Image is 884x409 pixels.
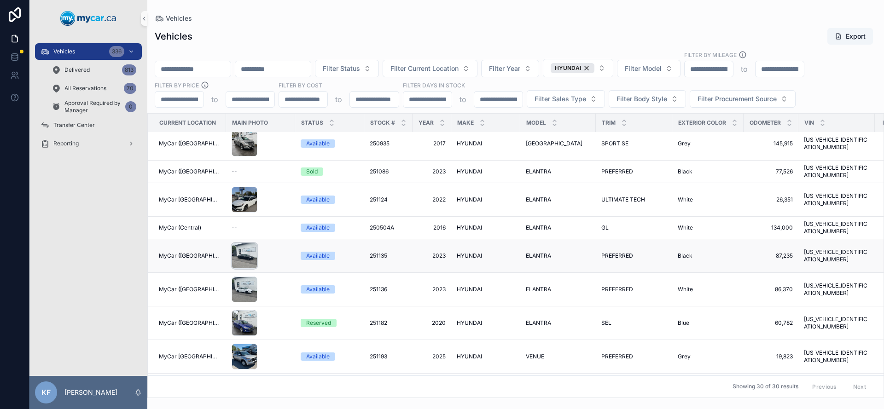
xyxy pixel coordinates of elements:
a: PREFERRED [601,286,667,293]
div: 70 [124,83,136,94]
a: Approval Required by Manager0 [46,98,142,115]
span: HYUNDAI [457,252,482,259]
span: MyCar [GEOGRAPHIC_DATA] [159,196,221,203]
div: 336 [109,46,124,57]
a: 251086 [370,168,407,175]
span: HYUNDAI [457,224,482,231]
a: 251182 [370,319,407,327]
span: MyCar (Central) [159,224,201,231]
span: 2016 [418,224,446,231]
a: 145,915 [749,140,793,147]
a: MyCar ([GEOGRAPHIC_DATA]) [159,140,221,147]
a: MyCar ([GEOGRAPHIC_DATA]) [159,252,221,259]
span: Model [526,119,546,127]
span: PREFERRED [601,252,633,259]
a: HYUNDAI [457,252,515,259]
a: 250504A [370,224,407,231]
p: [PERSON_NAME] [64,388,117,397]
a: 250935 [370,140,407,147]
span: HYUNDAI [457,196,482,203]
a: GL [601,224,667,231]
span: [US_VEHICLE_IDENTIFICATION_NUMBER] [804,349,869,364]
span: ELANTRA [526,252,551,259]
a: [US_VEHICLE_IDENTIFICATION_NUMBER] [804,164,869,179]
h1: Vehicles [155,30,192,43]
a: MyCar ([GEOGRAPHIC_DATA]) [159,286,221,293]
span: Filter Status [323,64,360,73]
a: PREFERRED [601,252,667,259]
span: 2023 [418,286,446,293]
span: 60,782 [749,319,793,327]
a: MyCar ([GEOGRAPHIC_DATA]) [159,168,221,175]
a: 2023 [418,168,446,175]
span: 2017 [418,140,446,147]
label: FILTER BY PRICE [155,81,199,89]
span: White [678,286,693,293]
span: [US_VEHICLE_IDENTIFICATION_NUMBER] [804,192,869,207]
button: Select Button [543,59,613,77]
a: HYUNDAI [457,196,515,203]
a: Reserved [301,319,359,327]
a: ULTIMATE TECH [601,196,667,203]
div: Available [306,196,330,204]
button: Select Button [609,90,686,108]
span: KF [41,387,51,398]
span: [US_VEHICLE_IDENTIFICATION_NUMBER] [804,136,869,151]
a: MyCar (Central) [159,224,221,231]
a: Delivered813 [46,62,142,78]
span: 2022 [418,196,446,203]
span: Black [678,168,692,175]
a: Available [301,252,359,260]
a: -- [232,168,290,175]
a: 86,370 [749,286,793,293]
span: PREFERRED [601,168,633,175]
button: Select Button [315,60,379,77]
a: Available [301,285,359,294]
span: Filter Sales Type [535,94,586,104]
span: 250935 [370,140,390,147]
a: 2025 [418,353,446,360]
img: App logo [60,11,116,26]
span: HYUNDAI [555,64,581,72]
a: 2023 [418,252,446,259]
span: HYUNDAI [457,140,482,147]
span: Main Photo [232,119,268,127]
span: Approval Required by Manager [64,99,122,114]
button: Select Button [617,60,680,77]
a: 251124 [370,196,407,203]
button: Select Button [527,90,605,108]
a: HYUNDAI [457,353,515,360]
a: ELANTRA [526,224,590,231]
button: Select Button [690,90,796,108]
a: MyCar [GEOGRAPHIC_DATA] [159,353,221,360]
a: ELANTRA [526,319,590,327]
a: Available [301,352,359,361]
span: HYUNDAI [457,319,482,327]
span: 251124 [370,196,388,203]
a: Black [678,252,738,259]
a: [US_VEHICLE_IDENTIFICATION_NUMBER] [804,316,869,330]
a: Reporting [35,135,142,152]
span: White [678,196,693,203]
span: All Reservations [64,85,106,92]
label: Filter Days In Stock [403,81,465,89]
a: 26,351 [749,196,793,203]
span: Grey [678,353,691,360]
span: Reporting [53,140,79,147]
a: ELANTRA [526,196,590,203]
a: Available [301,139,359,148]
a: VENUE [526,353,590,360]
a: Vehicles336 [35,43,142,60]
span: 251193 [370,353,387,360]
a: SEL [601,319,667,327]
a: HYUNDAI [457,286,515,293]
a: [US_VEHICLE_IDENTIFICATION_NUMBER] [804,248,869,263]
span: Odometer [750,119,781,127]
span: ULTIMATE TECH [601,196,645,203]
